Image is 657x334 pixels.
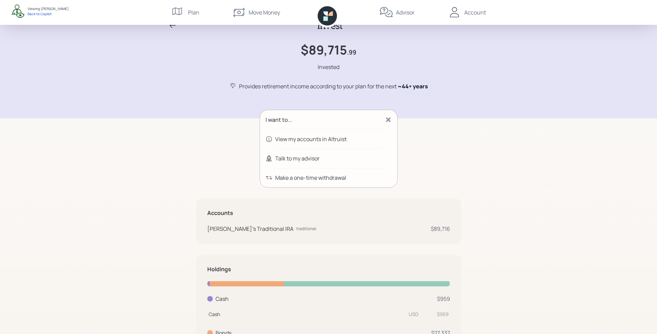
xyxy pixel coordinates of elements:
div: Back to Copilot [28,11,69,16]
div: Cash [216,295,229,303]
div: $959 [421,311,449,318]
div: $959 [437,295,450,303]
div: I want to... [266,116,292,124]
h1: $89,715 [301,42,347,57]
div: Plan [188,8,199,17]
div: USD [404,311,418,318]
div: traditional [296,226,316,232]
h5: Holdings [207,266,231,273]
div: $89,716 [431,225,450,233]
span: ~ 44+ years [398,82,428,90]
h2: Invest [317,20,342,31]
div: Talk to my advisor [275,154,320,163]
div: Invested [318,63,339,71]
div: Viewing: [PERSON_NAME] [28,6,69,11]
h5: Accounts [207,210,450,216]
div: View my accounts in Altruist [275,135,347,143]
div: Account [464,8,486,17]
div: Provides retirement income according to your plan for the next [239,82,428,90]
h4: .99 [347,49,356,56]
div: [PERSON_NAME]'s Traditional IRA [207,225,293,233]
div: Advisor [396,8,415,17]
div: Cash [209,311,401,318]
div: Make a one-time withdrawal [275,174,346,182]
div: Move Money [249,8,280,17]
